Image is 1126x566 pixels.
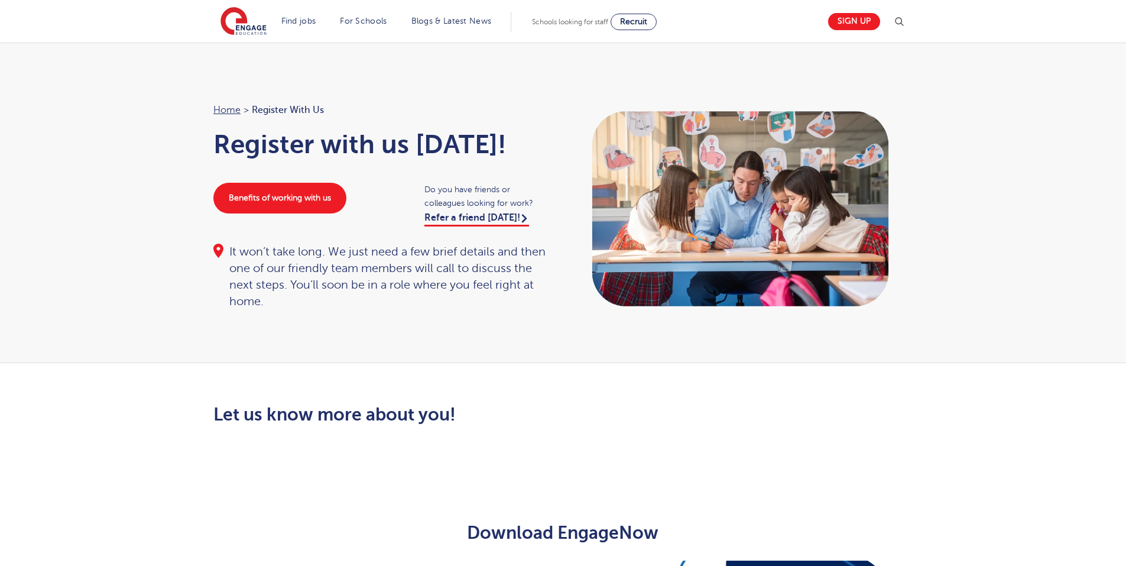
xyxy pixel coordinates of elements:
[281,17,316,25] a: Find jobs
[213,102,551,118] nav: breadcrumb
[828,13,880,30] a: Sign up
[244,105,249,115] span: >
[273,523,853,543] h2: Download EngageNow
[411,17,492,25] a: Blogs & Latest News
[532,18,608,26] span: Schools looking for staff
[213,244,551,310] div: It won’t take long. We just need a few brief details and then one of our friendly team members wi...
[213,183,346,214] a: Benefits of working with us
[620,17,647,26] span: Recruit
[252,102,324,118] span: Register with us
[611,14,657,30] a: Recruit
[220,7,267,37] img: Engage Education
[213,405,674,425] h2: Let us know more about you!
[424,183,551,210] span: Do you have friends or colleagues looking for work?
[213,130,551,159] h1: Register with us [DATE]!
[213,105,241,115] a: Home
[424,212,529,227] a: Refer a friend [DATE]!
[340,17,387,25] a: For Schools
